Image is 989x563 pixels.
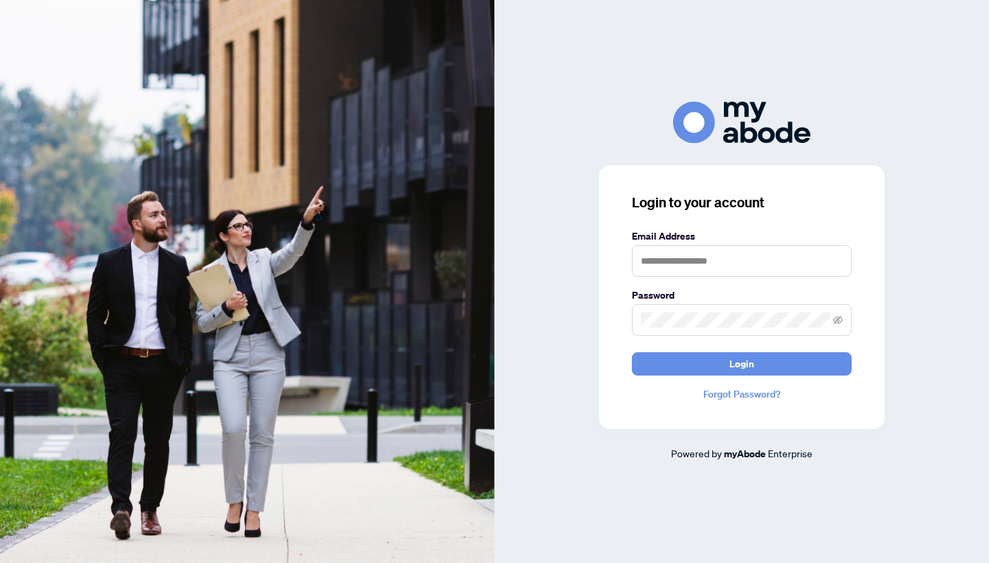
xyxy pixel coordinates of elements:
a: Forgot Password? [632,387,852,402]
label: Password [632,288,852,303]
img: ma-logo [673,102,810,143]
span: eye-invisible [833,315,843,325]
label: Email Address [632,229,852,244]
span: Powered by [671,447,722,459]
a: myAbode [724,446,766,461]
button: Login [632,352,852,376]
span: Enterprise [768,447,812,459]
span: Login [729,353,754,375]
h3: Login to your account [632,193,852,212]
